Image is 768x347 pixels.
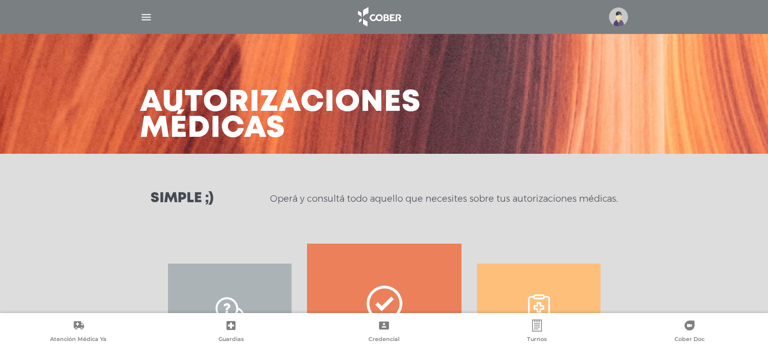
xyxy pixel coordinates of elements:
a: Cober Doc [613,320,766,345]
span: Cober Doc [674,336,704,345]
a: Atención Médica Ya [2,320,155,345]
span: Guardias [218,336,244,345]
h3: Autorizaciones médicas [140,90,421,142]
img: Cober_menu-lines-white.svg [140,11,152,23]
img: profile-placeholder.svg [609,7,628,26]
span: Atención Médica Ya [50,336,106,345]
a: Guardias [155,320,308,345]
span: Credencial [368,336,399,345]
a: Turnos [460,320,613,345]
img: logo_cober_home-white.png [352,5,405,29]
p: Operá y consultá todo aquello que necesites sobre tus autorizaciones médicas. [270,193,617,205]
span: Turnos [527,336,547,345]
h3: Simple ;) [150,192,213,206]
a: Credencial [307,320,460,345]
